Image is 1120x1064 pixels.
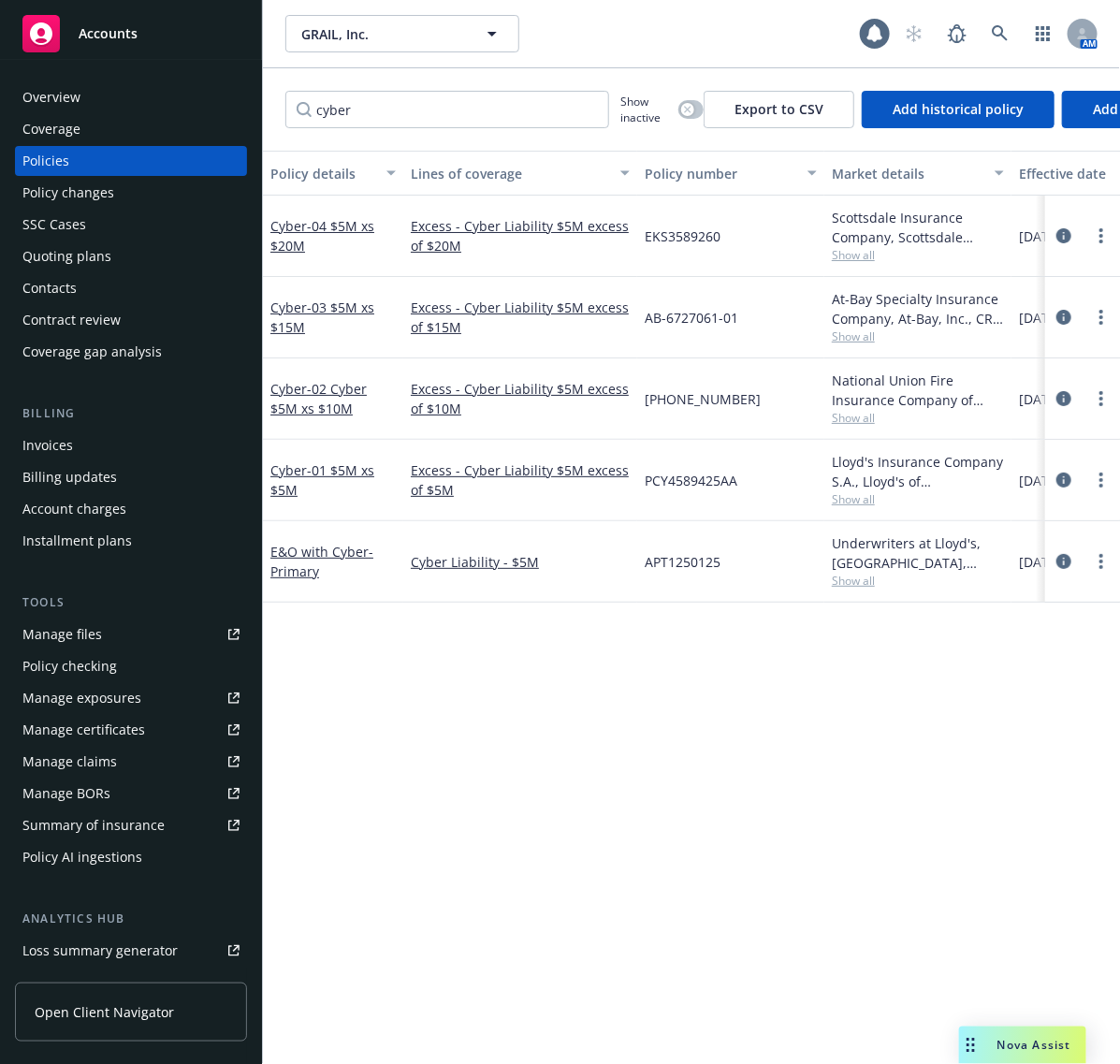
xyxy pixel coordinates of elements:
[832,164,983,183] div: Market details
[15,779,247,809] a: Manage BORs
[15,683,247,713] a: Manage exposures
[620,94,671,125] span: Show inactive
[15,494,247,524] a: Account charges
[270,164,375,183] div: Policy details
[15,241,247,271] a: Quoting plans
[997,1037,1071,1053] span: Nova Assist
[15,430,247,460] a: Invoices
[645,471,737,490] span: PCY4589425AA
[893,100,1024,118] span: Add historical policy
[285,15,519,52] button: GRAIL, Inc.
[832,371,1004,410] div: National Union Fire Insurance Company of [GEOGRAPHIC_DATA], [GEOGRAPHIC_DATA], AIG
[15,404,247,423] div: Billing
[1053,225,1075,247] a: circleInformation
[22,619,102,649] div: Manage files
[982,15,1019,52] a: Search
[411,216,630,255] a: Excess - Cyber Liability $5M excess of $20M
[22,114,80,144] div: Coverage
[35,1002,174,1022] span: Open Client Navigator
[22,810,165,840] div: Summary of insurance
[301,24,463,44] span: GRAIL, Inc.
[22,526,132,556] div: Installment plans
[862,91,1055,128] button: Add historical policy
[411,164,609,183] div: Lines of coverage
[645,552,720,572] span: APT1250125
[735,100,823,118] span: Export to CSV
[959,1027,982,1064] div: Drag to move
[832,410,1004,426] span: Show all
[1090,469,1113,491] a: more
[1053,469,1075,491] a: circleInformation
[15,305,247,335] a: Contract review
[22,494,126,524] div: Account charges
[15,910,247,928] div: Analytics hub
[22,651,117,681] div: Policy checking
[15,82,247,112] a: Overview
[79,26,138,41] span: Accounts
[22,337,162,367] div: Coverage gap analysis
[15,842,247,872] a: Policy AI ingestions
[15,651,247,681] a: Policy checking
[1019,552,1061,572] span: [DATE]
[22,210,86,240] div: SSC Cases
[832,208,1004,247] div: Scottsdale Insurance Company, Scottsdale Insurance Company (Nationwide), CRC Group
[285,91,609,128] input: Filter by keyword...
[832,247,1004,263] span: Show all
[645,389,761,409] span: [PHONE_NUMBER]
[411,379,630,418] a: Excess - Cyber Liability $5M excess of $10M
[270,543,373,580] a: E&O with Cyber
[645,308,738,328] span: AB-6727061-01
[832,533,1004,573] div: Underwriters at Lloyd's, [GEOGRAPHIC_DATA], Lloyd's of [GEOGRAPHIC_DATA], Ambridge Partners LLC, ...
[15,619,247,649] a: Manage files
[832,328,1004,344] span: Show all
[22,241,111,271] div: Quoting plans
[270,217,374,255] a: Cyber
[1019,308,1061,328] span: [DATE]
[22,273,77,303] div: Contacts
[22,146,69,176] div: Policies
[1053,306,1075,328] a: circleInformation
[1090,225,1113,247] a: more
[645,164,796,183] div: Policy number
[1090,387,1113,410] a: more
[15,747,247,777] a: Manage claims
[637,151,824,196] button: Policy number
[411,460,630,500] a: Excess - Cyber Liability $5M excess of $5M
[1025,15,1062,52] a: Switch app
[1019,226,1061,246] span: [DATE]
[22,462,117,492] div: Billing updates
[270,461,374,499] a: Cyber
[22,747,117,777] div: Manage claims
[15,526,247,556] a: Installment plans
[411,298,630,337] a: Excess - Cyber Liability $5M excess of $15M
[15,210,247,240] a: SSC Cases
[270,217,374,255] span: - 04 $5M xs $20M
[15,715,247,745] a: Manage certificates
[1090,306,1113,328] a: more
[1053,387,1075,410] a: circleInformation
[22,305,121,335] div: Contract review
[15,114,247,144] a: Coverage
[270,461,374,499] span: - 01 $5M xs $5M
[22,842,142,872] div: Policy AI ingestions
[1090,550,1113,573] a: more
[22,936,178,966] div: Loss summary generator
[22,430,73,460] div: Invoices
[15,178,247,208] a: Policy changes
[263,151,403,196] button: Policy details
[15,593,247,612] div: Tools
[832,289,1004,328] div: At-Bay Specialty Insurance Company, At-Bay, Inc., CRC Group
[15,273,247,303] a: Contacts
[403,151,637,196] button: Lines of coverage
[22,82,80,112] div: Overview
[938,15,976,52] a: Report a Bug
[645,226,720,246] span: EKS3589260
[411,552,630,572] a: Cyber Liability - $5M
[1019,389,1061,409] span: [DATE]
[959,1027,1086,1064] button: Nova Assist
[704,91,854,128] button: Export to CSV
[270,299,374,336] a: Cyber
[824,151,1011,196] button: Market details
[15,7,247,60] a: Accounts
